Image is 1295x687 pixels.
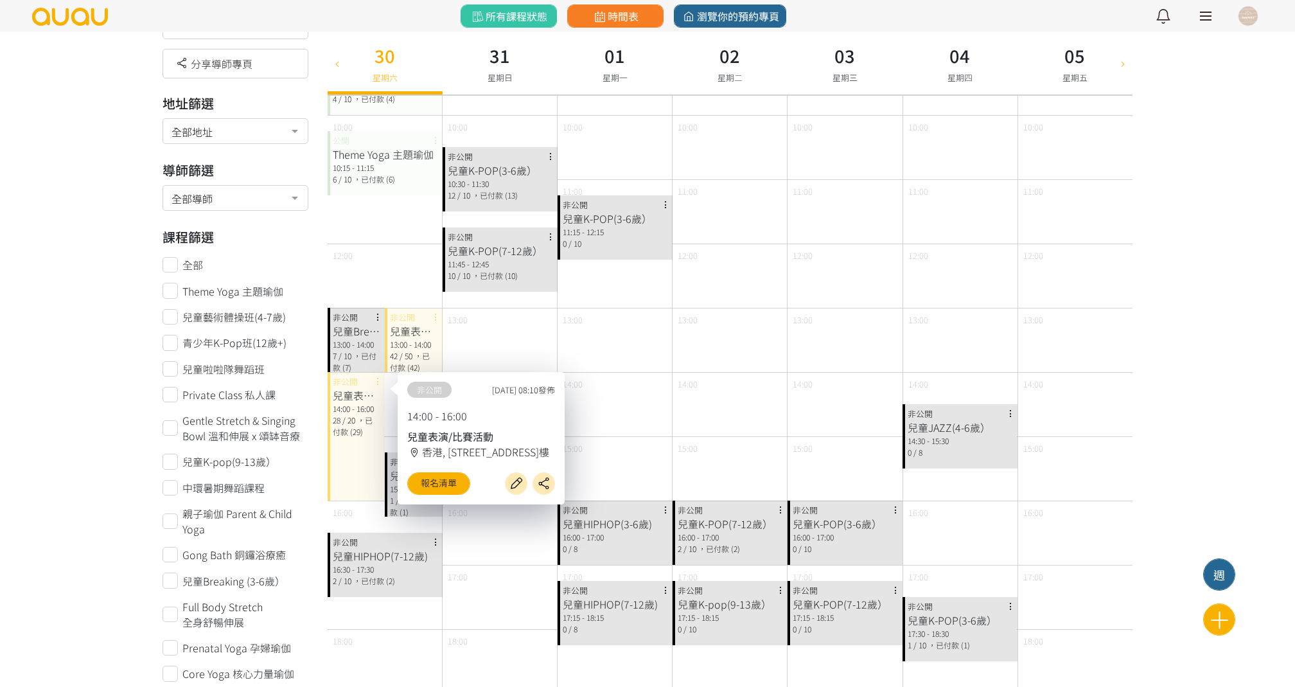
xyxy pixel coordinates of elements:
span: 12:00 [908,249,928,262]
span: 所有課程狀態 [470,8,547,24]
a: 時間表 [567,4,664,28]
div: 10:30 - 11:30 [448,178,552,190]
span: 星期日 [488,71,513,84]
span: ，已付款 (13) [472,190,518,201]
h3: 地址篩選 [163,94,308,113]
div: 兒童表演/比賽活動 [407,429,555,444]
span: 星期五 [1062,71,1088,84]
span: 14:00 [1023,378,1043,390]
span: 42 [390,350,398,361]
span: 11:00 [908,185,928,197]
span: 13:00 [908,314,928,326]
span: 17:00 [1023,571,1043,583]
div: 香港, [STREET_ADDRESS]樓 [407,444,555,459]
div: 兒童表演/比賽活動 [333,388,380,403]
span: 2 [678,543,682,554]
span: 16:00 [1023,506,1043,519]
span: 6 [333,174,337,184]
span: 親子瑜伽 Parent & Child Yoga [182,506,308,537]
span: 兒童啦啦隊舞蹈班 [182,361,265,377]
a: 報名清單 [407,472,470,495]
span: 全部 [182,257,203,272]
span: 10:00 [1023,121,1043,133]
span: ，已付款 (42) [390,350,430,373]
span: 11:00 [793,185,813,197]
span: 0 [678,623,682,634]
span: Gentle Stretch & Singing Bowl 溫和伸展 x 頌缽音療 [182,413,308,443]
span: 0 [563,623,567,634]
div: 16:00 - 17:00 [678,531,782,543]
span: 17:00 [908,571,928,583]
span: / 10 [798,623,811,634]
span: 1 [908,639,912,650]
span: 18:00 [1023,635,1043,647]
span: / 10 [339,575,351,586]
span: / 8 [568,623,577,634]
span: 10:00 [333,121,353,133]
span: 12:00 [793,249,813,262]
span: 17:00 [563,571,583,583]
span: ，已付款 (1) [390,495,434,517]
span: 全部地址 [172,122,299,138]
span: 7 [333,350,337,361]
span: 13:00 [793,314,813,326]
div: 10:15 - 11:15 [333,162,437,174]
span: / 10 [339,93,351,104]
span: 17:00 [448,571,468,583]
span: 11:00 [1023,185,1043,197]
div: 週 [1204,566,1235,584]
span: 18:00 [333,635,353,647]
span: / 10 [396,495,409,506]
span: ，已付款 (10) [472,270,518,281]
span: ，已付款 (29) [333,415,373,437]
span: 13:00 [678,314,698,326]
span: ，已付款 (2) [698,543,740,554]
h3: 02 [718,42,743,69]
div: 14:30 - 15:30 [908,435,1012,447]
span: 10:00 [563,121,583,133]
div: 兒童K-POP(3-6歲） [448,163,552,178]
span: 13:00 [448,314,468,326]
div: 分享導師專頁 [163,49,308,78]
div: 兒童HIPHOP(7-12歲) [563,596,667,612]
span: / 10 [457,270,470,281]
span: 14:00 [678,378,698,390]
div: 17:30 - 18:30 [908,628,1012,639]
span: 兒童Breaking (3-6歲） [182,573,285,589]
span: 0 [563,238,567,249]
div: 兒童HIPHOP(3-6歲) [563,516,667,531]
div: 17:15 - 18:15 [678,612,782,623]
span: 17:00 [678,571,698,583]
h3: 01 [603,42,628,69]
span: 10:00 [908,121,928,133]
span: 14:00 [793,378,813,390]
span: ，已付款 (2) [353,575,395,586]
span: 瀏覽你的預約專頁 [681,8,779,24]
div: 13:00 - 14:00 [333,339,380,350]
span: 15:00 [1023,442,1043,454]
span: 10:00 [793,121,813,133]
span: 星期四 [947,71,973,84]
span: 11:00 [563,185,583,197]
span: 1 [390,495,394,506]
div: 兒童K-POP(3-6歲） [793,516,897,531]
span: 16:00 [448,506,468,519]
span: 中環暑期舞蹈課程 [182,480,265,495]
div: 17:15 - 18:15 [563,612,667,623]
span: 17:00 [793,571,813,583]
h3: 04 [947,42,973,69]
div: 兒童表演/比賽活動 [390,323,437,339]
div: 兒童JAZZ(4-6歲） [908,420,1012,435]
span: 0 [793,543,797,554]
span: ，已付款 (4) [353,93,395,104]
span: Full Body Stretch 全身舒暢伸展 [182,599,308,630]
span: 12:00 [333,249,353,262]
div: 13:00 - 14:00 [390,339,437,350]
div: 11:15 - 12:15 [563,226,667,238]
span: / 10 [339,350,351,361]
span: / 10 [913,639,926,650]
span: 15:00 [793,442,813,454]
h3: 30 [373,42,398,69]
span: Theme Yoga 主題瑜伽 [182,283,283,299]
div: 兒童K-POP(7-12歲） [793,596,897,612]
